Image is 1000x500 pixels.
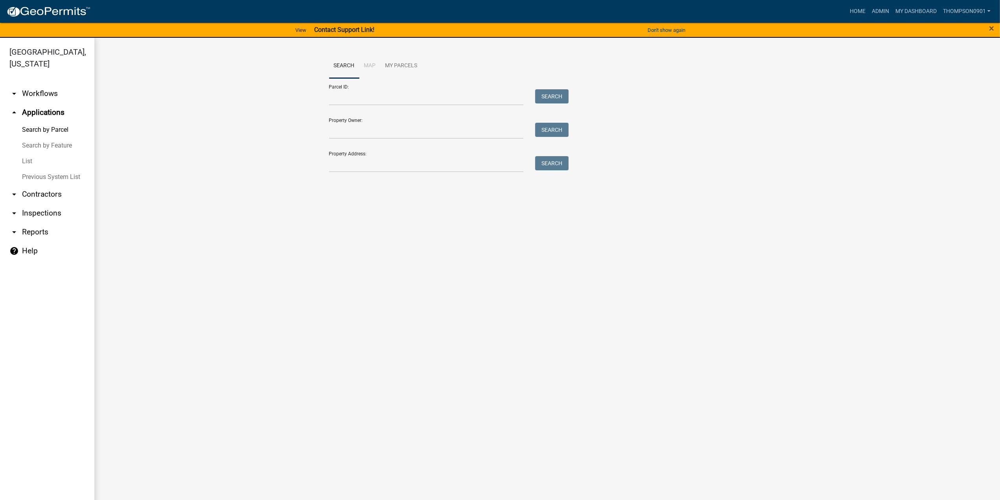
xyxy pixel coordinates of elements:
i: arrow_drop_down [9,89,19,98]
button: Search [535,156,569,170]
button: Search [535,123,569,137]
i: arrow_drop_up [9,108,19,117]
i: arrow_drop_down [9,227,19,237]
a: My Dashboard [892,4,940,19]
i: arrow_drop_down [9,190,19,199]
a: Home [847,4,869,19]
button: Close [989,24,994,33]
a: Admin [869,4,892,19]
a: My Parcels [381,54,422,79]
span: × [989,23,994,34]
a: View [292,24,309,37]
a: thompson0901 [940,4,994,19]
i: help [9,246,19,256]
i: arrow_drop_down [9,208,19,218]
button: Search [535,89,569,103]
button: Don't show again [645,24,689,37]
strong: Contact Support Link! [314,26,374,33]
a: Search [329,54,359,79]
